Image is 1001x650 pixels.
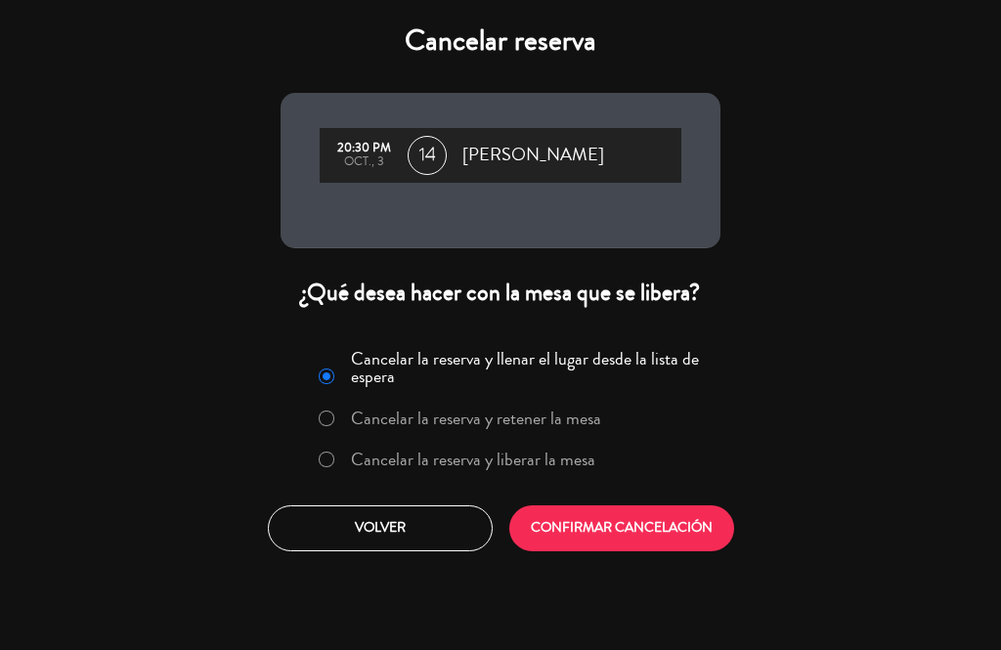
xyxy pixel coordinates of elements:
[329,142,398,155] div: 20:30 PM
[351,350,709,385] label: Cancelar la reserva y llenar el lugar desde la lista de espera
[281,278,720,308] div: ¿Qué desea hacer con la mesa que se libera?
[268,505,493,551] button: Volver
[462,141,604,170] span: [PERSON_NAME]
[408,136,447,175] span: 14
[329,155,398,169] div: oct., 3
[509,505,734,551] button: CONFIRMAR CANCELACIÓN
[281,23,720,59] h4: Cancelar reserva
[351,410,601,427] label: Cancelar la reserva y retener la mesa
[351,451,595,468] label: Cancelar la reserva y liberar la mesa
